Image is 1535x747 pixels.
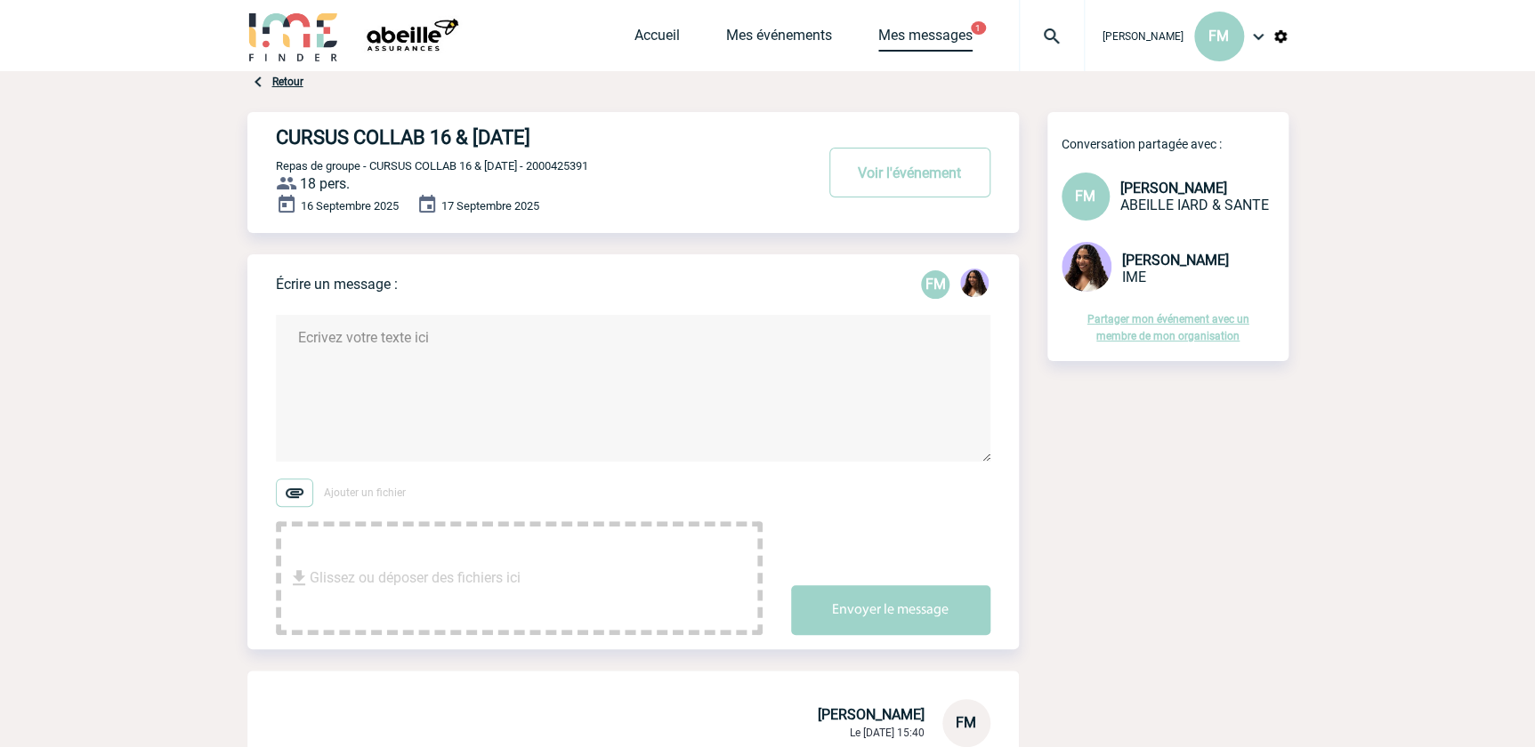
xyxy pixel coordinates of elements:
span: 16 Septembre 2025 [301,199,399,213]
img: 131234-0.jpg [960,269,989,297]
a: Accueil [634,27,680,52]
span: ABEILLE IARD & SANTE [1120,197,1269,213]
img: 131234-0.jpg [1062,242,1111,292]
div: Florence MATHIEU [921,270,949,299]
span: FM [956,714,976,731]
span: [PERSON_NAME] [818,706,925,723]
span: Glissez ou déposer des fichiers ici [310,534,521,622]
a: Retour [272,76,303,88]
a: Mes événements [726,27,832,52]
span: Ajouter un fichier [324,486,406,499]
a: Partager mon événement avec un membre de mon organisation [1087,313,1249,342]
h4: CURSUS COLLAB 16 & [DATE] [276,126,761,149]
div: Jessica NETO BOGALHO [960,269,989,301]
a: Mes messages [878,27,973,52]
span: FM [1208,28,1229,44]
p: Écrire un message : [276,276,398,293]
button: 1 [971,21,986,35]
span: [PERSON_NAME] [1120,180,1227,197]
span: [PERSON_NAME] [1103,30,1184,43]
p: FM [921,270,949,299]
img: file_download.svg [288,567,310,589]
span: 18 pers. [300,175,350,192]
span: Repas de groupe - CURSUS COLLAB 16 & [DATE] - 2000425391 [276,159,588,173]
img: IME-Finder [247,11,340,61]
button: Voir l'événement [829,148,990,197]
span: FM [1075,188,1095,205]
button: Envoyer le message [791,585,990,635]
span: Le [DATE] 15:40 [850,727,925,739]
span: [PERSON_NAME] [1122,252,1229,269]
span: 17 Septembre 2025 [441,199,539,213]
p: Conversation partagée avec : [1062,137,1289,151]
span: IME [1122,269,1146,285]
